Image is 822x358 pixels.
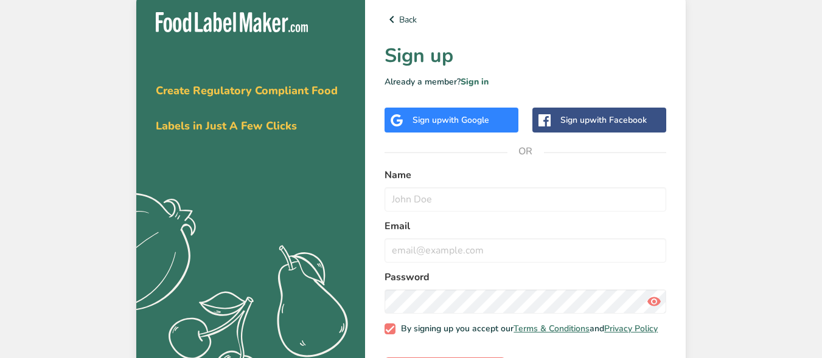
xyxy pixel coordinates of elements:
[385,41,666,71] h1: Sign up
[604,323,658,334] a: Privacy Policy
[442,114,489,126] span: with Google
[385,168,666,182] label: Name
[385,12,666,27] a: Back
[385,238,666,263] input: email@example.com
[385,219,666,233] label: Email
[514,323,590,334] a: Terms & Conditions
[156,83,338,133] span: Create Regulatory Compliant Food Labels in Just A Few Clicks
[385,270,666,284] label: Password
[560,114,647,126] div: Sign up
[413,114,489,126] div: Sign up
[385,75,666,88] p: Already a member?
[590,114,647,126] span: with Facebook
[507,133,544,170] span: OR
[156,12,308,32] img: Food Label Maker
[395,323,658,334] span: By signing up you accept our and
[385,187,666,212] input: John Doe
[461,76,489,88] a: Sign in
